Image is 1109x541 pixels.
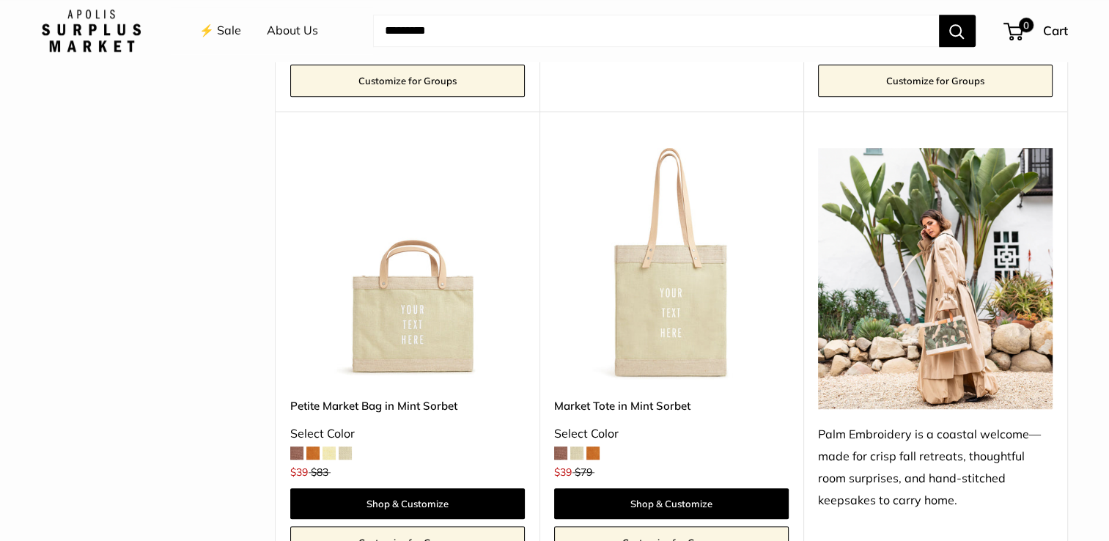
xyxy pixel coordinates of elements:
[290,148,525,383] a: Petite Market Bag in Mint SorbetPetite Market Bag in Mint Sorbet
[575,465,592,479] span: $79
[373,15,939,47] input: Search...
[554,148,789,383] img: Market Tote in Mint Sorbet
[290,65,525,97] a: Customize for Groups
[554,397,789,414] a: Market Tote in Mint Sorbet
[939,15,976,47] button: Search
[267,20,318,42] a: About Us
[290,423,525,445] div: Select Color
[42,10,141,52] img: Apolis: Surplus Market
[818,148,1053,409] img: Palm Embroidery is a coastal welcome—made for crisp fall retreats, thoughtful room surprises, and...
[554,488,789,519] a: Shop & Customize
[1018,18,1033,32] span: 0
[818,424,1053,512] div: Palm Embroidery is a coastal welcome—made for crisp fall retreats, thoughtful room surprises, and...
[554,148,789,383] a: Market Tote in Mint SorbetMarket Tote in Mint Sorbet
[290,488,525,519] a: Shop & Customize
[199,20,241,42] a: ⚡️ Sale
[290,148,525,383] img: Petite Market Bag in Mint Sorbet
[818,65,1053,97] a: Customize for Groups
[554,465,572,479] span: $39
[290,397,525,414] a: Petite Market Bag in Mint Sorbet
[554,423,789,445] div: Select Color
[1043,23,1068,38] span: Cart
[311,465,328,479] span: $83
[1005,19,1068,43] a: 0 Cart
[290,465,308,479] span: $39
